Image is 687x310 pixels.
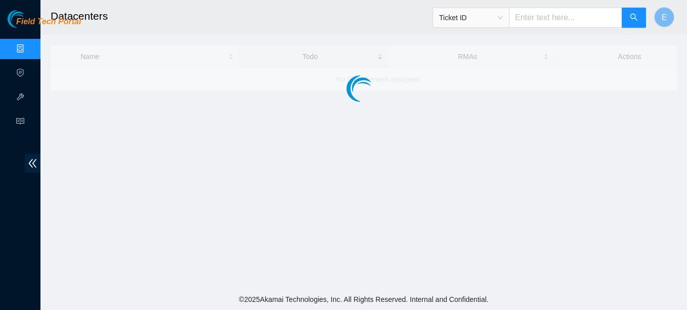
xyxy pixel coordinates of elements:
[662,11,667,24] span: E
[630,13,638,23] span: search
[509,8,622,28] input: Enter text here...
[622,8,646,28] button: search
[16,17,81,27] span: Field Tech Portal
[8,18,81,31] a: Akamai TechnologiesField Tech Portal
[654,7,674,27] button: E
[439,10,503,25] span: Ticket ID
[40,289,687,310] footer: © 2025 Akamai Technologies, Inc. All Rights Reserved. Internal and Confidential.
[25,154,40,173] span: double-left
[8,10,51,28] img: Akamai Technologies
[16,113,24,133] span: read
